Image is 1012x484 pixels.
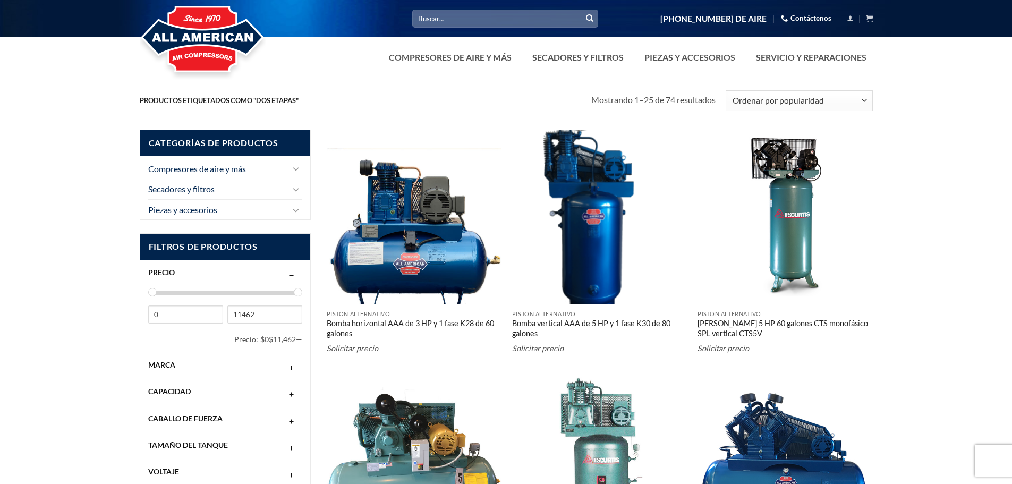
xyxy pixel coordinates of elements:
[140,97,592,105] nav: Migaja de pan
[260,335,269,344] font: $0
[148,440,228,449] font: Tamaño del tanque
[148,414,223,423] font: Caballo de fuerza
[148,200,287,220] a: Piezas y accesorios
[327,344,378,353] font: Solicitar precio
[296,335,302,344] font: —
[290,183,302,196] button: Palanca
[290,203,302,216] button: Palanca
[327,130,502,305] img: Bomba horizontal AAA de 3 HP y 1 fase K28 de 60 galones
[512,310,576,317] font: Pistón alternativo
[149,138,278,148] font: Categorías de productos
[269,335,296,344] font: $11,462
[148,268,175,277] font: Precio
[149,241,258,251] font: Filtros de productos
[726,90,872,111] select: Pedido de tienda
[148,387,191,396] font: Capacidad
[698,319,873,340] a: [PERSON_NAME] 5 HP 60 galones CTS monofásico SPL vertical CTS5V
[512,130,687,305] img: Bomba vertical AAA de 5 HP y 1 fase K30 de 80 galones
[866,12,873,25] a: Ver carrito
[644,52,735,62] font: Piezas y accesorios
[148,205,217,215] font: Piezas y accesorios
[790,14,831,22] font: Contáctenos
[234,335,258,344] font: Precio:
[526,47,630,68] a: Secadores y filtros
[698,319,868,338] font: [PERSON_NAME] 5 HP 60 galones CTS monofásico SPL vertical CTS5V
[382,47,518,68] a: Compresores de aire y más
[227,305,302,324] input: Precio máximo
[148,467,179,476] font: Voltaje
[698,344,749,353] font: Solicitar precio
[512,319,670,338] font: Bomba vertical AAA de 5 HP y 1 fase K30 de 80 galones
[698,130,873,305] img: Curtis 5 HP 60 galones CTS monofásico SPL vertical
[638,47,742,68] a: Piezas y accesorios
[148,159,287,179] a: Compresores de aire y más
[148,179,287,199] a: Secadores y filtros
[750,47,873,68] a: Servicio y reparaciones
[660,10,767,28] a: [PHONE_NUMBER] DE AIRE
[532,52,624,62] font: Secadores y filtros
[148,184,215,194] font: Secadores y filtros
[781,10,831,27] a: Contáctenos
[327,319,502,340] a: Bomba horizontal AAA de 3 HP y 1 fase K28 de 60 galones
[389,52,512,62] font: Compresores de aire y más
[582,11,598,27] button: Entregar
[148,305,223,324] input: Precio mínimo
[327,319,494,338] font: Bomba horizontal AAA de 3 HP y 1 fase K28 de 60 galones
[140,96,299,105] font: Productos etiquetados como "Dos Etapas"
[148,360,175,369] font: Marca
[698,310,761,317] font: Pistón alternativo
[412,10,598,27] input: Buscar…
[148,164,246,174] font: Compresores de aire y más
[327,310,390,317] font: Pistón alternativo
[591,95,716,105] font: Mostrando 1–25 de 74 resultados
[660,14,767,23] font: [PHONE_NUMBER] DE AIRE
[756,52,866,62] font: Servicio y reparaciones
[512,319,687,340] a: Bomba vertical AAA de 5 HP y 1 fase K30 de 80 galones
[290,162,302,175] button: Palanca
[512,344,564,353] font: Solicitar precio
[847,12,854,25] a: Acceso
